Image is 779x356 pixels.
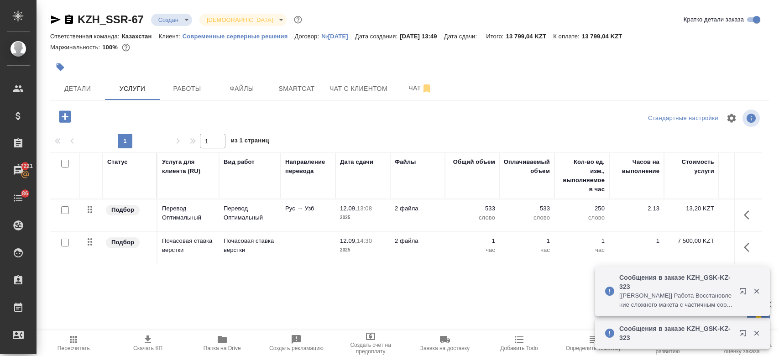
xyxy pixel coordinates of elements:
div: Стоимость услуги [669,157,714,176]
span: Скачать КП [133,345,162,351]
span: Файлы [220,83,264,94]
button: Добавить тэг [50,57,70,77]
p: Почасовая ставка верстки [224,236,276,255]
div: Вид работ [224,157,255,167]
p: 12.09, [340,237,357,244]
p: Подбор [111,205,134,215]
span: Создать счет на предоплату [339,342,403,355]
span: Чат с клиентом [329,83,387,94]
p: слово [504,213,550,222]
button: Показать кнопки [738,204,760,226]
span: Создать рекламацию [269,345,324,351]
p: 533 [450,204,495,213]
div: Часов на выполнение [614,157,659,176]
p: 250 [559,204,605,213]
p: Современные серверные решения [183,33,295,40]
p: 13 799,04 KZT [506,33,554,40]
button: Скачать КП [111,330,185,356]
span: Папка на Drive [204,345,241,351]
div: Дата сдачи [340,157,373,167]
p: 13 799,04 KZT [582,33,629,40]
span: Добавить Todo [500,345,538,351]
p: Перевод Оптимальный [224,204,276,222]
p: 1 [559,236,605,246]
span: Заявка на доставку [420,345,470,351]
td: 1 [609,232,664,264]
button: Создать счет на предоплату [334,330,408,356]
p: №[DATE] [321,33,355,40]
span: Кратко детали заказа [684,15,744,24]
div: Статус [107,157,128,167]
p: слово [450,213,495,222]
span: Определить тематику [566,345,621,351]
button: Скопировать ссылку [63,14,74,25]
button: Открыть в новой вкладке [734,282,756,304]
p: 7 500,00 KZT [669,236,714,246]
span: 17221 [12,162,38,171]
p: 12.09, [340,205,357,212]
p: 2025 [340,246,386,255]
p: Дата сдачи: [444,33,479,40]
p: 2 файла [395,236,440,246]
span: Настроить таблицу [721,107,742,129]
p: 100% [102,44,120,51]
p: Дата создания: [355,33,400,40]
button: Создан [156,16,181,24]
p: Рус → Узб [285,204,331,213]
p: Почасовая ставка верстки [162,236,214,255]
p: Итого: [486,33,506,40]
p: 1 [504,236,550,246]
div: Создан [199,14,287,26]
button: Создать рекламацию [259,330,334,356]
button: [DEMOGRAPHIC_DATA] [204,16,276,24]
div: Кол-во ед. изм., выполняемое в час [559,157,605,194]
a: №[DATE] [321,32,355,40]
button: Добавить услугу [52,107,78,126]
p: 14:30 [357,237,372,244]
p: 0 % [723,204,769,213]
div: Скидка / наценка [723,157,769,176]
p: Ответственная команда: [50,33,122,40]
p: 2 файла [395,204,440,213]
a: 17221 [2,159,34,182]
p: Договор: [294,33,321,40]
span: Услуги [110,83,154,94]
p: 533 [504,204,550,213]
div: Услуга для клиента (RU) [162,157,214,176]
button: Закрыть [747,329,766,337]
p: 13:08 [357,205,372,212]
p: [[PERSON_NAME]] Работа Восстановление сложного макета с частичным соответствием оформлению оригин... [619,291,733,309]
p: [DATE] 13:49 [400,33,444,40]
button: Открыть в новой вкладке [734,324,756,346]
span: Smartcat [275,83,319,94]
span: Посмотреть информацию [742,110,762,127]
a: 86 [2,187,34,209]
button: Определить тематику [556,330,631,356]
p: 0 % [723,236,769,246]
button: Добавить Todo [482,330,556,356]
p: час [559,246,605,255]
div: Создан [151,14,192,26]
p: Подбор [111,238,134,247]
p: Клиент: [158,33,182,40]
p: слово [559,213,605,222]
span: Пересчитать [58,345,90,351]
svg: Отписаться [421,83,432,94]
div: Оплачиваемый объем [504,157,550,176]
span: Работы [165,83,209,94]
p: Перевод Оптимальный [162,204,214,222]
div: Направление перевода [285,157,331,176]
div: Файлы [395,157,416,167]
span: Чат [398,83,442,94]
p: Казахстан [122,33,159,40]
div: split button [646,111,721,126]
p: К оплате: [553,33,582,40]
span: Детали [56,83,99,94]
a: Современные серверные решения [183,32,295,40]
p: час [450,246,495,255]
p: 2025 [340,213,386,222]
button: Заявка на доставку [408,330,482,356]
button: 0.00 KZT; [120,42,132,53]
p: Сообщения в заказе KZH_GSK-KZ-323 [619,273,733,291]
button: Папка на Drive [185,330,259,356]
